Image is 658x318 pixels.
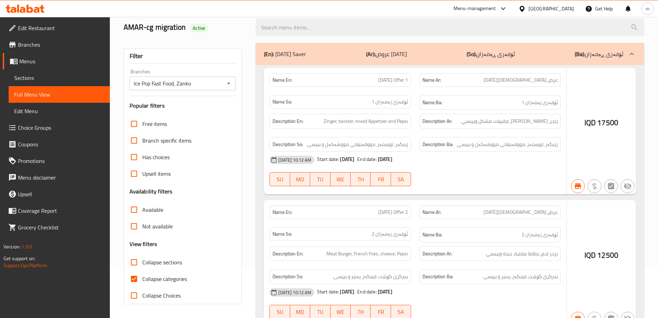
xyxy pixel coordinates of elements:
span: Start date: [317,155,339,164]
span: ئۆفەری رەمەزان 2 [522,230,558,239]
button: Not has choices [604,179,618,193]
span: زینگەر، تویستەر، مووقەبیلاتی مووشەکەل و بیپسی [457,140,558,149]
span: Not available [142,222,173,230]
span: [DATE] Offer 1 [378,76,408,84]
span: [DATE] 10:12 AM [276,157,314,163]
span: FR [373,307,388,317]
b: [DATE] [340,155,354,164]
strong: Name Ba: [422,98,442,107]
input: search [256,19,644,36]
b: (Ar): [366,49,375,59]
a: Promotions [3,153,110,169]
strong: Description Ar: [422,249,452,258]
span: MO [293,307,307,317]
div: Filter [130,49,236,64]
span: عرض [DEMOGRAPHIC_DATA][DATE] [484,209,558,216]
div: [GEOGRAPHIC_DATA] [528,5,574,12]
button: Open [224,79,233,88]
span: Branch specific items [142,136,191,145]
span: Coverage Report [18,207,104,215]
button: TH [351,172,371,186]
span: [DATE] 10:12 AM [276,289,314,296]
strong: Name Ar: [422,209,441,216]
strong: Name Ba: [422,230,442,239]
button: FR [371,172,391,186]
span: End date: [357,155,376,164]
span: عرض [DEMOGRAPHIC_DATA][DATE] [484,76,558,84]
b: (En): [264,49,274,59]
a: Edit Menu [9,103,110,119]
span: FR [373,174,388,184]
strong: Name Ar: [422,76,441,84]
span: Choice Groups [18,124,104,132]
span: TH [353,307,368,317]
button: Purchased item [588,179,601,193]
span: برجر لحم، بطاطا مقلية، جبنة وبيبسي [486,249,558,258]
p: ئۆفەری ڕەمەزان [467,50,515,58]
button: TU [310,172,330,186]
span: Has choices [142,153,170,161]
a: Menus [3,53,110,70]
strong: Name So: [273,98,292,106]
span: 12500 [597,248,618,262]
a: Sections [9,70,110,86]
b: [DATE] [340,287,354,296]
span: m [646,5,650,12]
span: TH [353,174,368,184]
strong: Description So: [273,272,303,281]
p: عروض [DATE] [366,50,407,58]
b: (So): [467,49,476,59]
span: SA [394,174,408,184]
span: 17500 [597,116,618,129]
span: Collapse Choices [142,291,181,300]
span: Edit Restaurant [18,24,104,32]
button: SU [269,172,290,186]
span: TU [313,174,327,184]
span: Edit Menu [14,107,104,115]
div: Active [190,24,208,32]
a: Menu disclaimer [3,169,110,186]
a: Branches [3,36,110,53]
button: Branch specific item [571,179,585,193]
strong: Name En: [273,76,292,84]
span: 1.0.0 [21,242,32,251]
strong: Description Ba: [422,272,453,281]
strong: Description So: [273,140,303,149]
a: Support.OpsPlatform [3,261,47,270]
button: MO [290,172,310,186]
strong: Description En: [273,117,303,126]
span: [DATE] Offer 2 [378,209,408,216]
div: (En): [DATE] Saver(Ar):عروض [DATE](So):ئۆفەری ڕەمەزان(Ba):ئۆفەری ڕەمەزان [256,43,644,65]
span: بەرگری گۆشت، فینگەر، پەنیر و بیپسی [333,272,408,281]
p: [DATE] Saver [264,50,306,58]
span: بەرگری گۆشت، فینگەر، پەنیر و بیپسی [483,272,558,281]
b: [DATE] [378,287,392,296]
span: زینگەر، تویستەر، مووقەبیلاتی مووشەکەل و بیپسی [307,140,408,149]
a: Edit Restaurant [3,20,110,36]
span: ئۆفەری رەمەزان 2 [372,230,408,238]
a: Coupons [3,136,110,153]
span: Menus [19,57,104,65]
strong: Description Ba: [422,140,453,149]
span: MO [293,174,307,184]
button: Not available [621,179,635,193]
p: ئۆفەری ڕەمەزان [575,50,623,58]
strong: Name En: [273,209,292,216]
span: Coupons [18,140,104,148]
span: Menu disclaimer [18,173,104,182]
span: Collapse sections [142,258,182,266]
span: Active [190,25,208,31]
span: IQD [584,248,596,262]
span: SU [273,174,287,184]
button: WE [331,172,351,186]
span: Branches [18,40,104,49]
strong: Description En: [273,249,303,258]
strong: Name So: [273,230,292,238]
span: End date: [357,287,376,296]
button: SA [391,172,411,186]
b: [DATE] [378,155,392,164]
a: Grocery Checklist [3,219,110,236]
span: ئۆفەری رەمەزان 1 [372,98,408,106]
span: Promotions [18,157,104,165]
span: SA [394,307,408,317]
